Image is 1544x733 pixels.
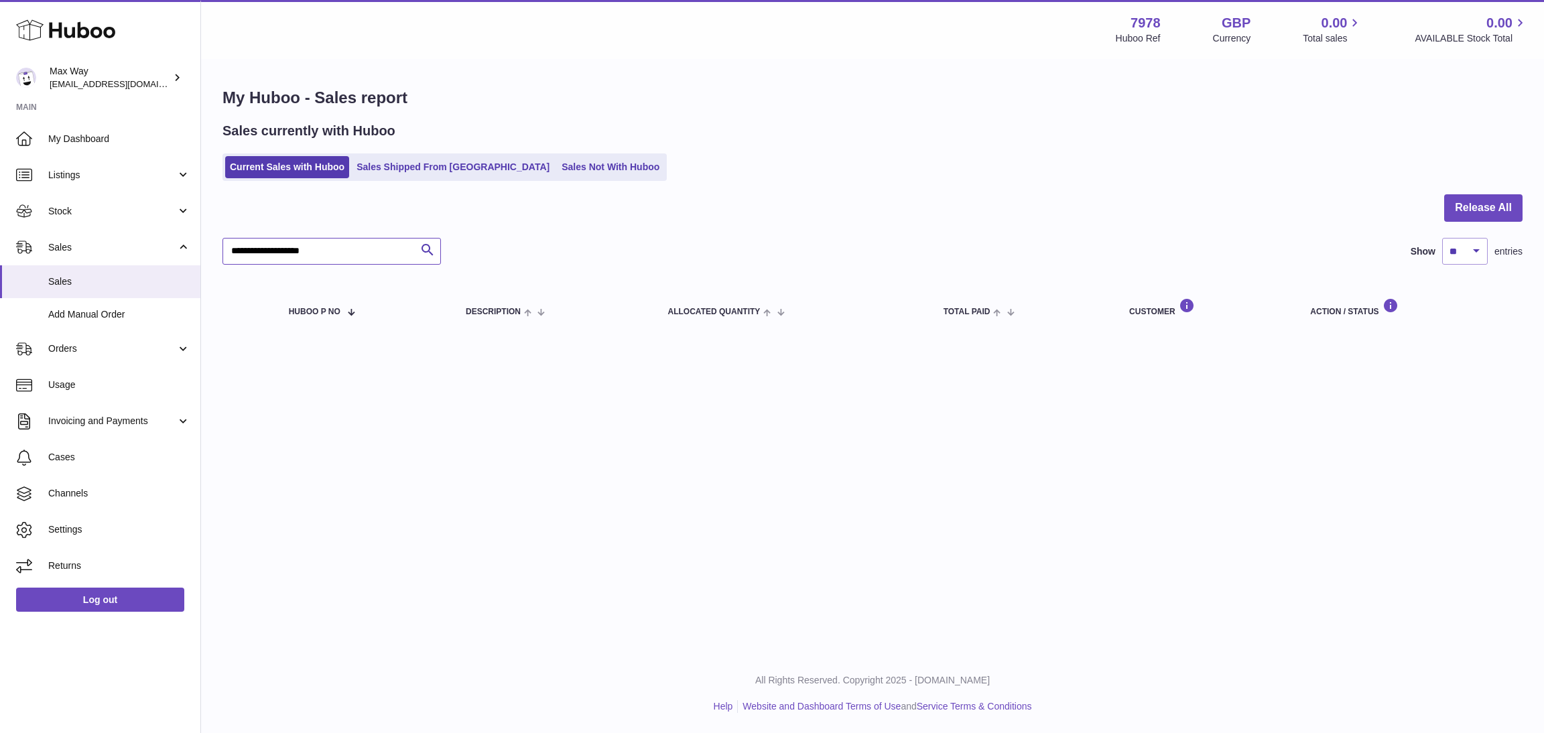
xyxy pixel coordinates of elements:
span: ALLOCATED Quantity [668,308,761,316]
span: Total paid [944,308,990,316]
a: Sales Not With Huboo [557,156,664,178]
a: Website and Dashboard Terms of Use [743,701,901,712]
img: Max@LongevityBox.co.uk [16,68,36,88]
span: Add Manual Order [48,308,190,321]
span: Returns [48,559,190,572]
span: Settings [48,523,190,536]
div: Action / Status [1310,298,1509,316]
a: 0.00 Total sales [1303,14,1362,45]
span: AVAILABLE Stock Total [1415,32,1528,45]
p: All Rights Reserved. Copyright 2025 - [DOMAIN_NAME] [212,674,1533,687]
span: Description [466,308,521,316]
div: Huboo Ref [1116,32,1161,45]
a: Help [714,701,733,712]
h1: My Huboo - Sales report [222,87,1523,109]
span: 0.00 [1322,14,1348,32]
strong: GBP [1222,14,1250,32]
strong: 7978 [1131,14,1161,32]
span: Huboo P no [289,308,340,316]
a: Log out [16,588,184,612]
span: My Dashboard [48,133,190,145]
a: Current Sales with Huboo [225,156,349,178]
span: entries [1494,245,1523,258]
span: Invoicing and Payments [48,415,176,427]
li: and [738,700,1031,713]
span: Sales [48,241,176,254]
span: Cases [48,451,190,464]
div: Max Way [50,65,170,90]
span: Orders [48,342,176,355]
a: Service Terms & Conditions [917,701,1032,712]
span: Sales [48,275,190,288]
span: 0.00 [1486,14,1513,32]
button: Release All [1444,194,1523,222]
h2: Sales currently with Huboo [222,122,395,140]
span: Listings [48,169,176,182]
div: Customer [1129,298,1283,316]
a: Sales Shipped From [GEOGRAPHIC_DATA] [352,156,554,178]
span: Total sales [1303,32,1362,45]
span: Stock [48,205,176,218]
label: Show [1411,245,1435,258]
a: 0.00 AVAILABLE Stock Total [1415,14,1528,45]
span: Usage [48,379,190,391]
span: Channels [48,487,190,500]
div: Currency [1213,32,1251,45]
span: [EMAIL_ADDRESS][DOMAIN_NAME] [50,78,197,89]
